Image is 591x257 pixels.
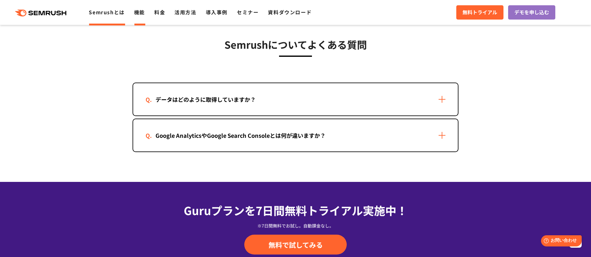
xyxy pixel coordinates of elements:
[244,235,347,255] a: 無料で試してみる
[536,233,584,250] iframe: Help widget launcher
[456,5,503,20] a: 無料トライアル
[133,202,458,219] div: Guruプランを7日間
[462,8,497,16] span: 無料トライアル
[133,223,458,229] div: ※7日間無料でお試し。自動課金なし。
[146,131,336,140] div: Google AnalyticsやGoogle Search Consoleとは何が違いますか？
[237,8,259,16] a: セミナー
[285,202,408,218] span: 無料トライアル実施中！
[206,8,228,16] a: 導入事例
[268,8,312,16] a: 資料ダウンロード
[134,8,145,16] a: 機能
[146,95,266,104] div: データはどのように取得していますか？
[174,8,196,16] a: 活用方法
[133,37,458,52] h3: Semrushについてよくある質問
[508,5,555,20] a: デモを申し込む
[268,240,323,249] span: 無料で試してみる
[154,8,165,16] a: 料金
[89,8,124,16] a: Semrushとは
[514,8,549,16] span: デモを申し込む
